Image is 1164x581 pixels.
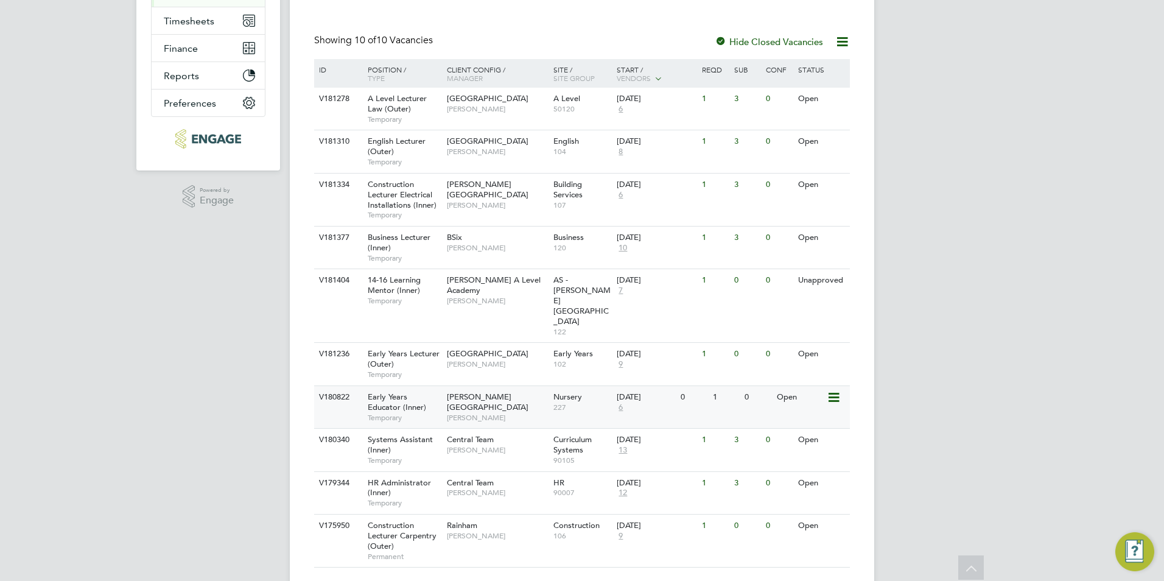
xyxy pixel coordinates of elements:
span: 102 [553,359,611,369]
span: 10 Vacancies [354,34,433,46]
div: Showing [314,34,435,47]
div: ID [316,59,359,80]
span: Temporary [368,370,441,379]
span: 12 [617,488,629,498]
span: 6 [617,190,625,200]
span: Temporary [368,296,441,306]
div: 1 [699,269,731,292]
span: 227 [553,403,611,412]
div: V181278 [316,88,359,110]
button: Finance [152,35,265,62]
span: Permanent [368,552,441,562]
div: 1 [710,386,742,409]
span: 6 [617,403,625,413]
span: [GEOGRAPHIC_DATA] [447,136,528,146]
div: 0 [731,269,763,292]
span: Engage [200,195,234,206]
div: 0 [763,227,794,249]
span: Powered by [200,185,234,195]
div: [DATE] [617,233,696,243]
span: [PERSON_NAME][GEOGRAPHIC_DATA] [447,392,528,412]
div: Conf [763,59,794,80]
div: 0 [763,515,794,537]
span: [PERSON_NAME] [447,296,547,306]
span: [PERSON_NAME] [447,359,547,369]
button: Reports [152,62,265,89]
div: 1 [699,429,731,451]
span: Temporary [368,157,441,167]
span: [PERSON_NAME] [447,104,547,114]
span: Curriculum Systems [553,434,592,455]
span: Vendors [617,73,651,83]
div: [DATE] [617,349,696,359]
span: 9 [617,531,625,541]
span: 6 [617,104,625,114]
div: V181334 [316,174,359,196]
span: Temporary [368,253,441,263]
span: Central Team [447,477,494,488]
div: 0 [763,472,794,495]
span: Construction Lecturer Electrical Installations (Inner) [368,179,436,210]
div: [DATE] [617,180,696,190]
div: 0 [678,386,709,409]
div: 3 [731,227,763,249]
span: [PERSON_NAME] A Level Academy [447,275,541,295]
span: 14-16 Learning Mentor (Inner) [368,275,421,295]
span: Early Years Lecturer (Outer) [368,348,440,369]
div: 1 [699,343,731,365]
span: 10 [617,243,629,253]
span: [PERSON_NAME] [447,445,547,455]
button: Timesheets [152,7,265,34]
div: V181404 [316,269,359,292]
span: 120 [553,243,611,253]
div: 0 [763,88,794,110]
div: Unapproved [795,269,848,292]
div: Open [795,227,848,249]
div: 0 [763,343,794,365]
span: Central Team [447,434,494,445]
span: 13 [617,445,629,456]
span: Construction [553,520,600,530]
div: V180822 [316,386,359,409]
div: 1 [699,88,731,110]
span: Temporary [368,498,441,508]
span: [PERSON_NAME] [447,531,547,541]
button: Engage Resource Center [1115,532,1154,571]
div: 1 [699,227,731,249]
span: Reports [164,70,199,82]
span: Business Lecturer (Inner) [368,232,430,253]
span: Site Group [553,73,595,83]
div: V181377 [316,227,359,249]
div: Reqd [699,59,731,80]
div: 0 [763,174,794,196]
div: V180340 [316,429,359,451]
span: HR [553,477,564,488]
div: 0 [763,429,794,451]
span: [PERSON_NAME][GEOGRAPHIC_DATA] [447,179,528,200]
div: V179344 [316,472,359,495]
div: 3 [731,429,763,451]
span: 8 [617,147,625,157]
span: Building Services [553,179,583,200]
div: Open [795,88,848,110]
span: Finance [164,43,198,54]
span: Manager [447,73,483,83]
span: Temporary [368,456,441,465]
div: 1 [699,472,731,495]
span: 107 [553,200,611,210]
div: 3 [731,130,763,153]
span: 90007 [553,488,611,498]
div: Open [795,343,848,365]
span: BSix [447,232,462,242]
div: 3 [731,88,763,110]
span: [PERSON_NAME] [447,200,547,210]
span: English Lecturer (Outer) [368,136,426,157]
span: 122 [553,327,611,337]
div: Sub [731,59,763,80]
span: Rainham [447,520,477,530]
div: Position / [359,59,444,88]
div: [DATE] [617,521,696,531]
div: 0 [763,130,794,153]
div: Open [774,386,827,409]
span: [PERSON_NAME] [447,413,547,423]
